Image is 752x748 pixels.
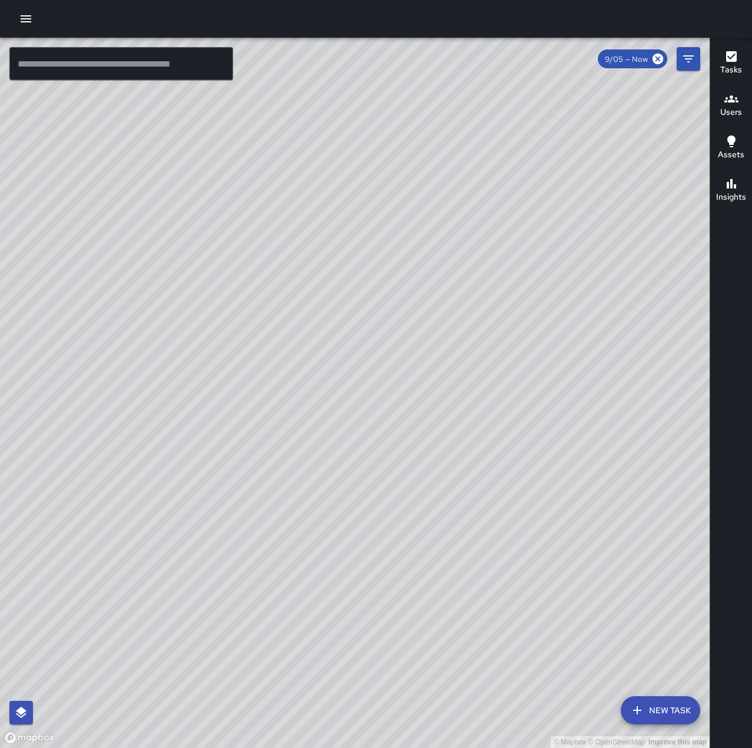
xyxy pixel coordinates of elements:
h6: Users [720,106,742,119]
button: Insights [710,170,752,212]
button: Assets [710,127,752,170]
button: Tasks [710,42,752,85]
h6: Tasks [720,64,742,77]
h6: Insights [716,191,746,204]
span: 9/05 — Now [598,54,655,64]
button: Users [710,85,752,127]
div: 9/05 — Now [598,49,667,68]
h6: Assets [718,148,744,161]
button: New Task [621,696,700,724]
button: Filters [677,47,700,71]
